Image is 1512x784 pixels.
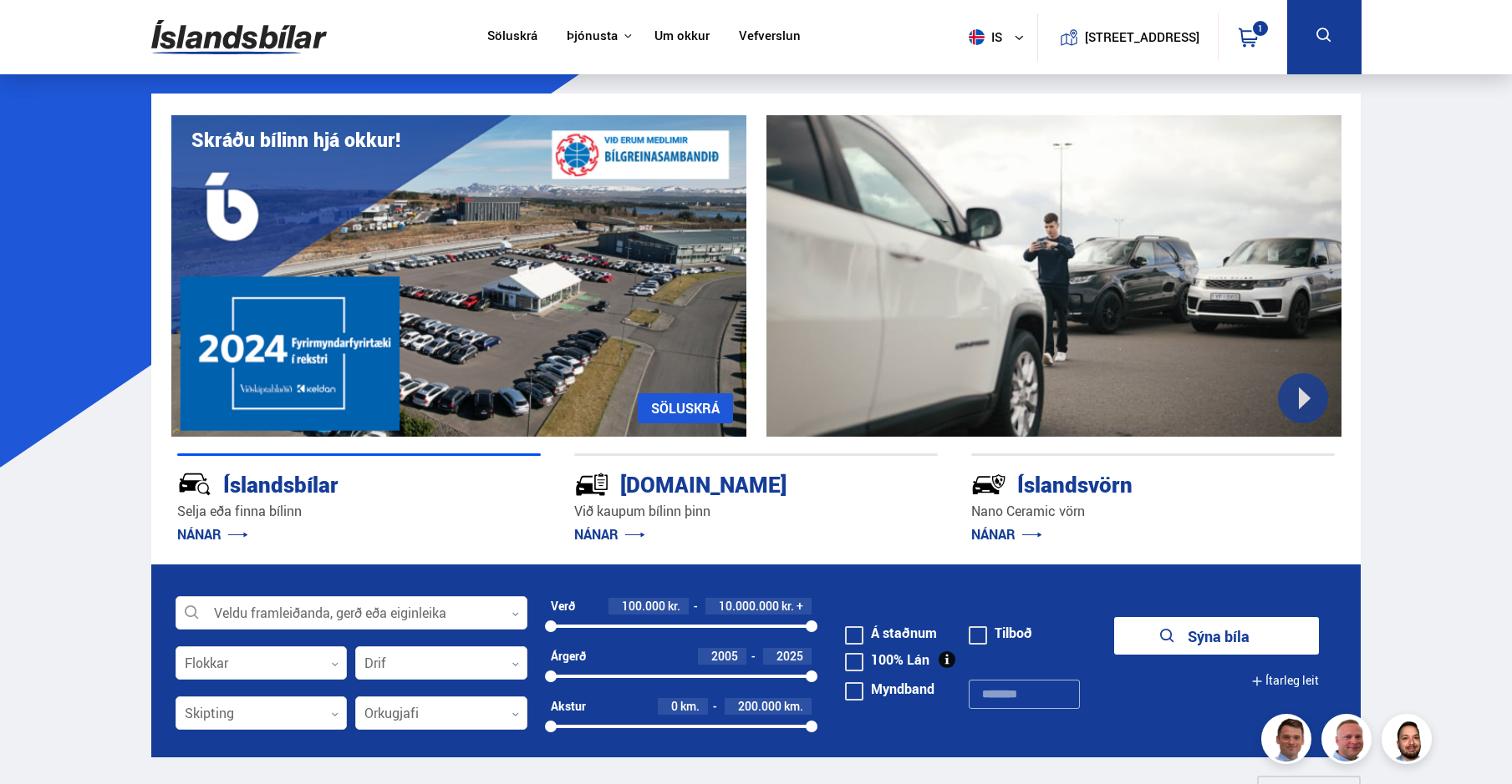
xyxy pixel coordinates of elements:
[738,698,781,714] span: 200.000
[13,7,64,57] button: Open LiveChat chat widget
[781,599,794,613] span: kr.
[574,525,645,544] a: NÁNAR
[654,28,710,46] a: Um okkur
[845,626,937,640] label: Á staðnum
[971,468,1275,498] div: Íslandsvörn
[574,502,938,521] p: Við kaupum bílinn þinn
[971,525,1042,544] a: NÁNAR
[680,700,700,713] span: km.
[1114,617,1319,655] button: Sýna bíla
[797,599,803,613] span: +
[177,525,248,544] a: NÁNAR
[177,502,541,521] p: Selja eða finna bílinn
[551,650,586,663] div: Árgerð
[784,700,803,713] span: km.
[1251,662,1319,700] button: Ítarleg leit
[622,598,665,614] span: 100.000
[776,648,803,664] span: 2025
[1324,716,1374,766] img: siFngHWaQ9KaOqBr.png
[1251,19,1270,38] div: 1
[739,28,801,46] a: Vefverslun
[719,598,779,614] span: 10.000.000
[551,700,586,713] div: Akstur
[971,467,1006,502] img: -Svtn6bYgwAsiwNX.svg
[638,393,733,423] a: SÖLUSKRÁ
[177,467,212,502] img: JRvxyua_JYH6wB4c.svg
[551,599,575,613] div: Verð
[668,599,680,613] span: kr.
[567,28,618,44] button: Þjónusta
[1384,716,1434,766] img: nhp88E3Fdnt1Opn2.png
[1092,30,1194,44] button: [STREET_ADDRESS]
[574,468,878,498] div: [DOMAIN_NAME]
[671,698,678,714] span: 0
[969,626,1032,640] label: Tilboð
[711,648,738,664] span: 2005
[574,467,609,502] img: tr5P-W3DuiFaO7aO.svg
[1046,13,1209,61] a: [STREET_ADDRESS]
[969,29,985,45] img: svg+xml;base64,PHN2ZyB4bWxucz0iaHR0cDovL3d3dy53My5vcmcvMjAwMC9zdmciIHdpZHRoPSI1MTIiIGhlaWdodD0iNT...
[177,468,481,498] div: Íslandsbílar
[971,502,1335,521] p: Nano Ceramic vörn
[962,13,1037,62] button: is
[1264,716,1314,766] img: FbJEzSuNWCJXmdc-.webp
[962,29,1004,45] span: is
[151,10,327,64] img: G0Ugv5HjCgRt.svg
[845,653,929,666] label: 100% Lán
[191,129,400,151] h1: Skráðu bílinn hjá okkur!
[171,115,746,437] img: eKx6w-_Home_640_.png
[487,28,537,46] a: Söluskrá
[845,682,934,695] label: Myndband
